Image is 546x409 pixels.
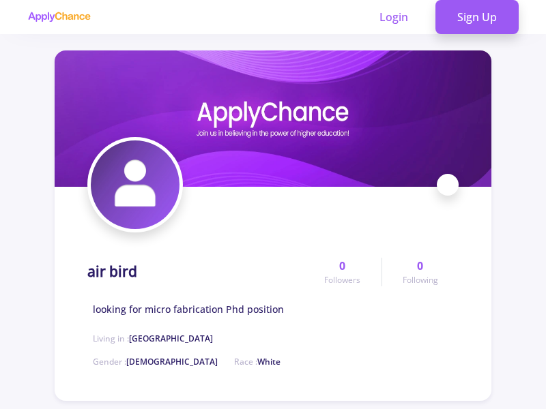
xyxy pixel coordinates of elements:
span: [GEOGRAPHIC_DATA] [129,333,213,344]
span: looking for micro fabrication Phd position [93,302,284,316]
span: White [257,356,281,367]
span: Following [403,274,438,286]
img: air birdcover image [55,50,491,187]
span: [DEMOGRAPHIC_DATA] [126,356,218,367]
a: 0Following [382,258,459,286]
span: 0 [417,258,423,274]
h1: air bird [87,263,137,280]
span: Followers [324,274,360,286]
span: Race : [234,356,281,367]
span: 0 [339,258,345,274]
img: applychance logo text only [27,12,91,22]
a: 0Followers [304,258,381,286]
span: Gender : [93,356,218,367]
img: air birdavatar [91,140,179,229]
span: Living in : [93,333,213,344]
